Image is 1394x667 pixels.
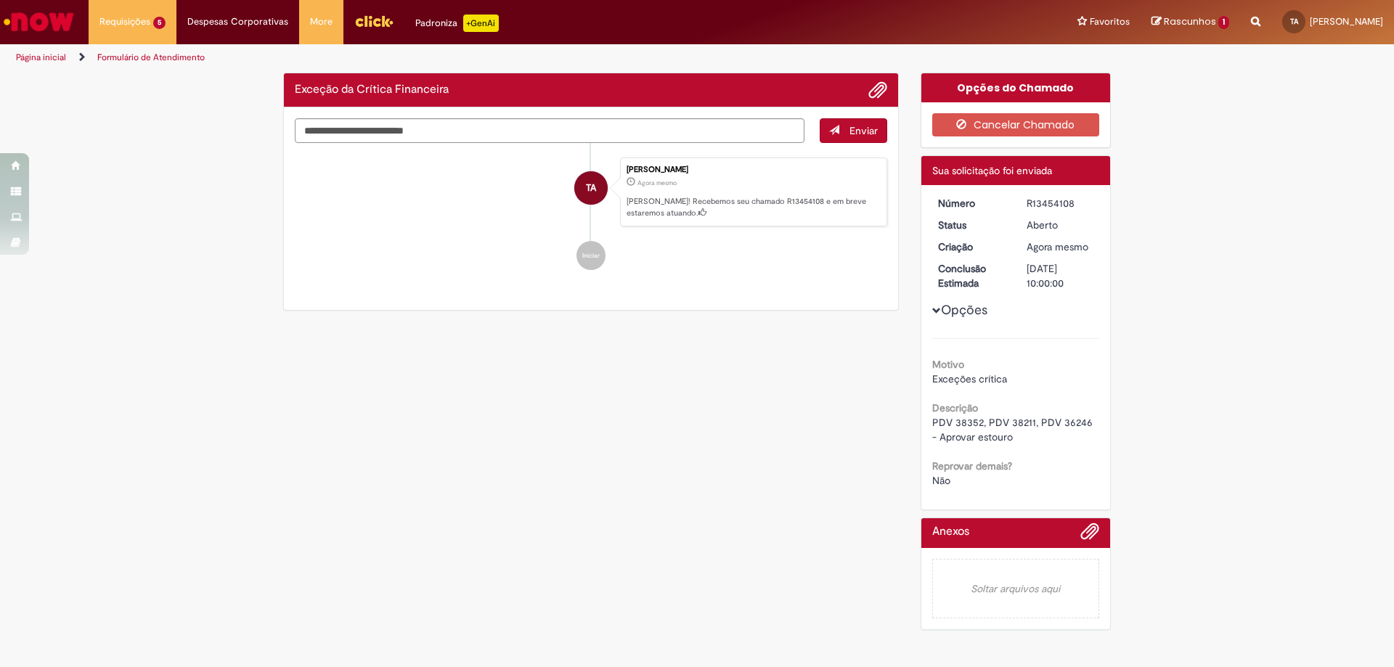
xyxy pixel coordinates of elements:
img: ServiceNow [1,7,76,36]
div: Aberto [1027,218,1094,232]
div: Opções do Chamado [921,73,1111,102]
b: Descrição [932,401,978,414]
h2: Exceção da Crítica Financeira Histórico de tíquete [295,83,449,97]
div: 27/08/2025 18:05:49 [1027,240,1094,254]
span: Despesas Corporativas [187,15,288,29]
span: Requisições [99,15,150,29]
span: TA [1290,17,1298,26]
span: Exceções crítica [932,372,1007,385]
div: [DATE] 10:00:00 [1027,261,1094,290]
h2: Anexos [932,525,969,539]
span: Não [932,474,950,487]
span: [PERSON_NAME] [1310,15,1383,28]
ul: Histórico de tíquete [295,143,887,285]
span: Rascunhos [1164,15,1216,28]
span: More [310,15,333,29]
p: [PERSON_NAME]! Recebemos seu chamado R13454108 e em breve estaremos atuando. [627,196,879,218]
time: 27/08/2025 18:05:49 [1027,240,1088,253]
div: R13454108 [1027,196,1094,210]
li: Tawane De Almeida [295,157,887,227]
span: Agora mesmo [637,179,677,187]
em: Soltar arquivos aqui [932,559,1100,618]
div: Tawane De Almeida [574,171,608,205]
dt: Criação [927,240,1016,254]
span: Enviar [849,124,878,137]
div: Padroniza [415,15,499,32]
button: Adicionar anexos [868,81,887,99]
b: Motivo [932,358,964,371]
span: Sua solicitação foi enviada [932,164,1052,177]
button: Cancelar Chamado [932,113,1100,136]
time: 27/08/2025 18:05:49 [637,179,677,187]
dt: Status [927,218,1016,232]
dt: Conclusão Estimada [927,261,1016,290]
div: [PERSON_NAME] [627,165,879,174]
textarea: Digite sua mensagem aqui... [295,118,804,143]
span: Agora mesmo [1027,240,1088,253]
img: click_logo_yellow_360x200.png [354,10,394,32]
a: Página inicial [16,52,66,63]
dt: Número [927,196,1016,210]
span: 5 [153,17,166,29]
span: Favoritos [1090,15,1130,29]
ul: Trilhas de página [11,44,918,71]
button: Adicionar anexos [1080,522,1099,548]
span: TA [586,171,596,205]
a: Rascunhos [1152,15,1229,29]
p: +GenAi [463,15,499,32]
a: Formulário de Atendimento [97,52,205,63]
span: PDV 38352, PDV 38211, PDV 36246 - Aprovar estouro [932,416,1096,443]
button: Enviar [820,118,887,143]
b: Reprovar demais? [932,459,1012,472]
span: 1 [1218,16,1229,29]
